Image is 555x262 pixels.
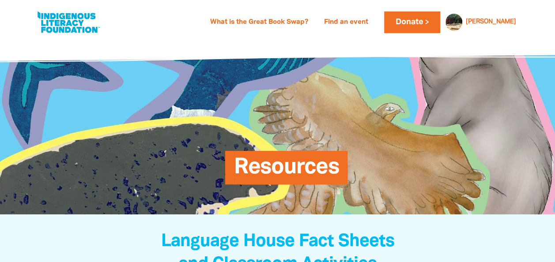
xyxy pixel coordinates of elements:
a: Donate [384,11,440,33]
span: Language House Fact Sheets [161,233,394,250]
a: [PERSON_NAME] [466,19,516,25]
a: What is the Great Book Swap? [205,15,313,30]
span: Resources [234,157,339,184]
a: Find an event [319,15,374,30]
